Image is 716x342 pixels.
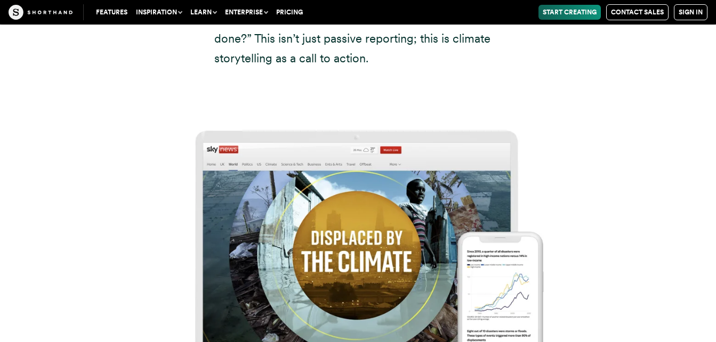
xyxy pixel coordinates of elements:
[221,5,272,20] button: Enterprise
[132,5,186,20] button: Inspiration
[606,4,669,20] a: Contact Sales
[214,9,502,68] p: The piece ends with a section titled “What can be done?” This isn’t just passive reporting; this ...
[92,5,132,20] a: Features
[272,5,307,20] a: Pricing
[9,5,73,20] img: The Craft
[538,5,601,20] a: Start Creating
[674,4,707,20] a: Sign in
[186,5,221,20] button: Learn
